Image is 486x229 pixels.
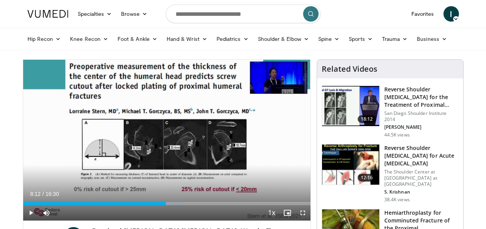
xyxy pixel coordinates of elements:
p: S. Krishnan [384,189,459,195]
a: Specialties [73,6,117,22]
p: The Shoulder Center at [GEOGRAPHIC_DATA] at [GEOGRAPHIC_DATA] [384,169,459,187]
img: VuMedi Logo [27,10,68,18]
a: Pediatrics [212,31,253,47]
span: 18:12 [358,115,376,123]
video-js: Video Player [23,60,310,221]
a: Trauma [377,31,413,47]
button: Fullscreen [295,205,310,221]
img: butch_reverse_arthroplasty_3.png.150x105_q85_crop-smart_upscale.jpg [322,145,379,185]
a: Shoulder & Elbow [253,31,314,47]
p: [PERSON_NAME] [384,124,459,130]
input: Search topics, interventions [166,5,321,23]
a: 12:16 Reverse Shoulder [MEDICAL_DATA] for Acute [MEDICAL_DATA] The Shoulder Center at [GEOGRAPHIC... [322,144,459,203]
a: Business [412,31,452,47]
button: Play [23,205,39,221]
span: / [43,191,44,197]
a: Browse [116,6,152,22]
img: Q2xRg7exoPLTwO8X4xMDoxOjA4MTsiGN.150x105_q85_crop-smart_upscale.jpg [322,86,379,126]
button: Mute [39,205,54,221]
span: 8:12 [30,191,41,197]
p: 38.4K views [384,197,410,203]
a: Favorites [407,6,439,22]
a: 18:12 Reverse Shoulder [MEDICAL_DATA] for the Treatment of Proximal Humeral … San Diego Shoulder ... [322,86,459,138]
span: 12:16 [358,174,376,182]
p: San Diego Shoulder Institute 2014 [384,110,459,123]
h4: Related Videos [322,64,377,74]
a: Spine [314,31,344,47]
span: 16:30 [45,191,59,197]
button: Playback Rate [264,205,280,221]
p: 44.5K views [384,132,410,138]
a: Hand & Wrist [162,31,212,47]
a: I [443,6,459,22]
a: Knee Recon [65,31,113,47]
a: Sports [344,31,377,47]
div: Progress Bar [23,202,310,205]
a: Foot & Ankle [113,31,162,47]
h3: Reverse Shoulder [MEDICAL_DATA] for Acute [MEDICAL_DATA] [384,144,459,167]
h3: Reverse Shoulder [MEDICAL_DATA] for the Treatment of Proximal Humeral … [384,86,459,109]
a: Hip Recon [23,31,66,47]
button: Enable picture-in-picture mode [280,205,295,221]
